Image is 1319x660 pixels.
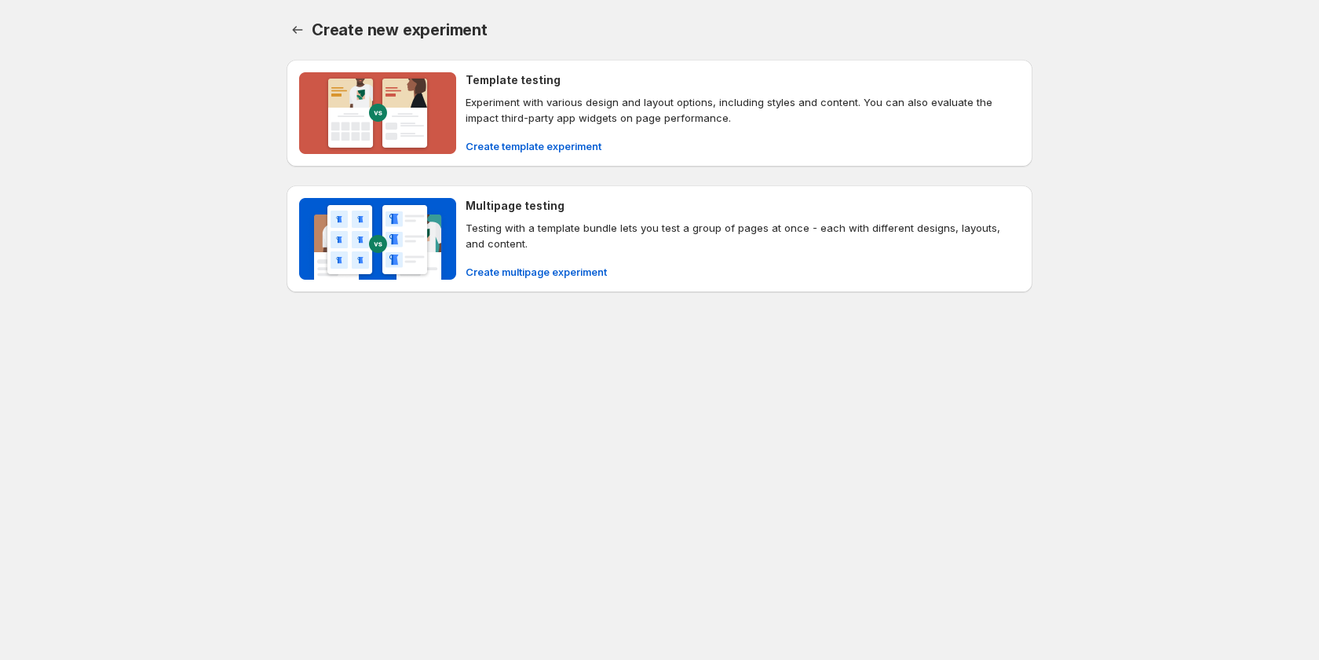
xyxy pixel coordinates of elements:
button: Back [287,19,309,41]
span: Create template experiment [466,138,601,154]
img: Template testing [299,72,456,154]
h4: Multipage testing [466,198,565,214]
button: Create template experiment [456,134,611,159]
span: Create new experiment [312,20,488,39]
p: Testing with a template bundle lets you test a group of pages at once - each with different desig... [466,220,1020,251]
button: Create multipage experiment [456,259,616,284]
h4: Template testing [466,72,561,88]
span: Create multipage experiment [466,264,607,280]
p: Experiment with various design and layout options, including styles and content. You can also eva... [466,94,1020,126]
img: Multipage testing [299,198,456,280]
